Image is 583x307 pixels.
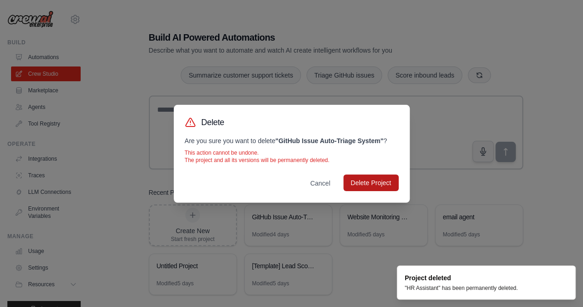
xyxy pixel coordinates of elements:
[185,136,399,145] p: Are you sure you want to delete ?
[537,263,583,307] iframe: Chat Widget
[185,149,399,157] p: This action cannot be undone.
[185,157,399,164] p: The project and all its versions will be permanently deleted.
[405,273,518,283] div: Project deleted
[201,116,224,129] h3: Delete
[405,284,518,292] div: "HR Assistant" has been permanently deleted.
[343,175,399,191] button: Delete Project
[303,175,338,192] button: Cancel
[275,137,383,144] strong: " GitHub Issue Auto-Triage System "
